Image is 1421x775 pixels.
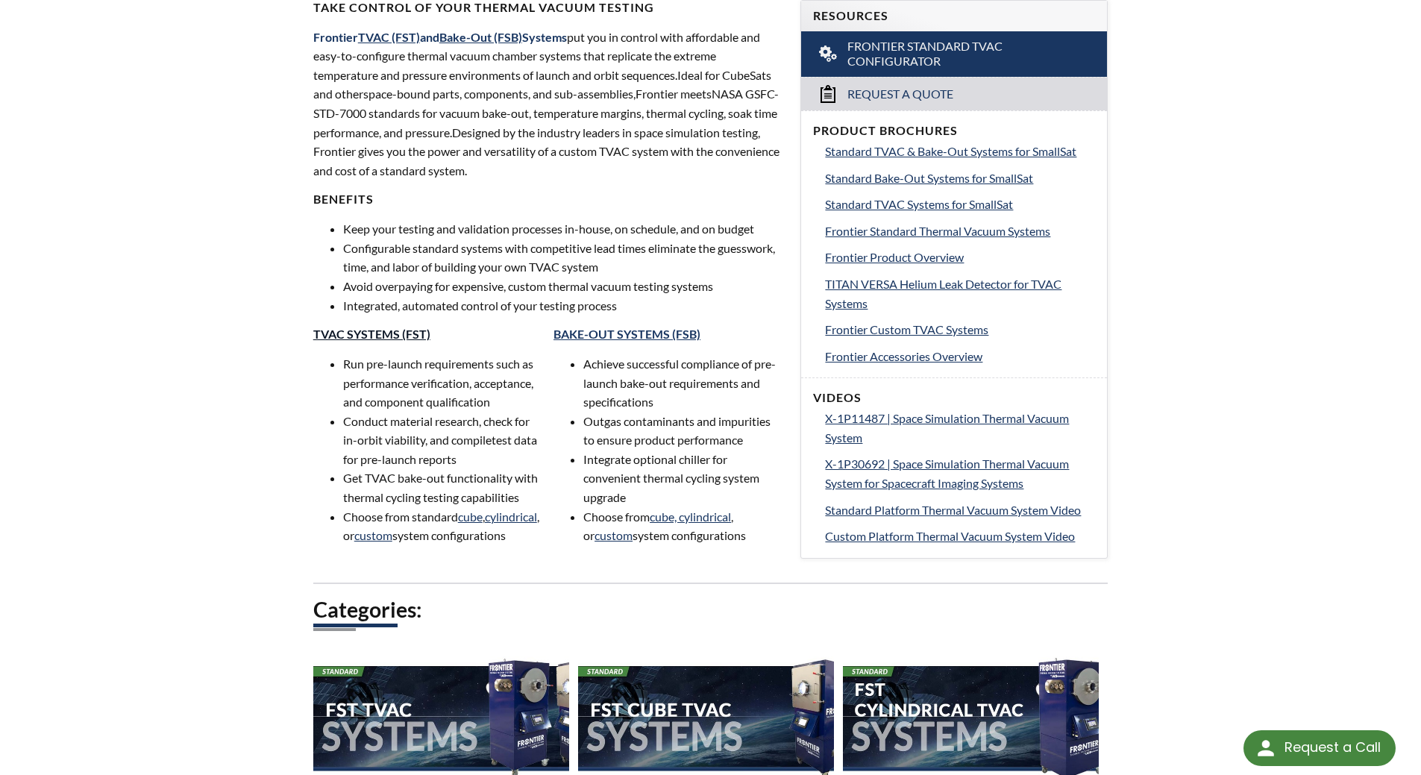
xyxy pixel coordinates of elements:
[677,68,688,82] span: Id
[343,239,783,277] li: Configurable standard systems with competitive lead times eliminate the guesswork, time, and labo...
[825,322,988,336] span: Frontier Custom TVAC Systems
[813,8,1095,24] h4: Resources
[313,30,567,44] span: Frontier and Systems
[343,507,542,545] li: Choose from standard , , or system configurations
[343,414,530,448] span: Conduct material research, check for in-orbit viability, and compile
[1284,730,1381,765] div: Request a Call
[825,222,1095,241] a: Frontier Standard Thermal Vacuum Systems
[343,277,783,296] li: Avoid overpaying for expensive, custom thermal vacuum testing systems
[825,144,1076,158] span: Standard TVAC & Bake-Out Systems for SmallSat
[583,354,782,412] li: Achieve successful compliance of pre-launch bake-out requirements and specifications
[825,195,1095,214] a: Standard TVAC Systems for SmallSat
[825,197,1013,211] span: Standard TVAC Systems for SmallSat
[825,454,1095,492] a: X-1P30692 | Space Simulation Thermal Vacuum System for Spacecraft Imaging Systems
[583,507,782,545] li: Choose from , or system configurations
[553,327,700,341] a: BAKE-OUT SYSTEMS (FSB)
[363,87,636,101] span: space-bound parts, components, and sub-assemblies,
[343,219,783,239] li: Keep your testing and validation processes in-house, on schedule, and on budget
[1243,730,1396,766] div: Request a Call
[825,456,1069,490] span: X-1P30692 | Space Simulation Thermal Vacuum System for Spacecraft Imaging Systems
[825,409,1095,447] a: X-1P11487 | Space Simulation Thermal Vacuum System
[825,349,982,363] span: Frontier Accessories Overview
[313,28,783,181] p: put you in control with affordable and easy-to-configure thermal vacuum chamber systems that repl...
[825,171,1033,185] span: Standard Bake-Out Systems for SmallSat
[825,248,1095,267] a: Frontier Product Overview
[313,192,783,207] h4: BENEFITS
[825,142,1095,161] a: Standard TVAC & Bake-Out Systems for SmallSat
[825,527,1095,546] a: Custom Platform Thermal Vacuum System Video
[313,125,779,178] span: Designed by the industry leaders in space simulation testing, Frontier gives you the power and ve...
[1254,736,1278,760] img: round button
[801,31,1107,78] a: Frontier Standard TVAC Configurator
[825,347,1095,366] a: Frontier Accessories Overview
[825,529,1075,543] span: Custom Platform Thermal Vacuum System Video
[825,169,1095,188] a: Standard Bake-Out Systems for SmallSat
[825,224,1050,238] span: Frontier Standard Thermal Vacuum Systems
[825,411,1069,445] span: X-1P11487 | Space Simulation Thermal Vacuum System
[825,277,1061,310] span: TITAN VERSA Helium Leak Detector for TVAC Systems
[439,30,522,44] a: Bake-Out (FSB)
[583,412,782,450] li: Outgas contaminants and impurities to ensure product performance
[343,354,542,412] li: Run pre-launch requirements such as performance verification, acceptance, and component qualifica...
[825,501,1095,520] a: Standard Platform Thermal Vacuum System Video
[813,123,1095,139] h4: Product Brochures
[595,528,633,542] a: custom
[343,433,537,466] span: test data for pre-launch reports
[825,274,1095,313] a: TITAN VERSA Helium Leak Detector for TVAC Systems
[343,468,542,506] li: Get TVAC bake-out functionality with thermal cycling testing capabilities
[354,528,392,542] a: custom
[801,77,1107,110] a: Request a Quote
[358,30,420,44] a: TVAC (FST)
[825,320,1095,339] a: Frontier Custom TVAC Systems
[650,509,731,524] a: cube, cylindrical
[313,596,1108,624] h2: Categories:
[813,390,1095,406] h4: Videos
[313,48,771,101] span: xtreme temperature and pressure environments of launch and orbit sequences. eal for CubeSats and ...
[825,250,964,264] span: Frontier Product Overview
[313,87,779,139] span: NASA GSFC-STD-7000 standards for vacuum bake-out, temperature margins, thermal cycling, soak time...
[458,509,483,524] a: cube
[583,450,782,507] li: Integrate optional chiller for convenient thermal cycling system upgrade
[313,327,430,341] a: TVAC SYSTEMS (FST)
[485,509,537,524] a: cylindrical
[847,39,1063,70] span: Frontier Standard TVAC Configurator
[343,296,783,316] li: Integrated, automated control of your testing process
[847,87,953,102] span: Request a Quote
[825,503,1081,517] span: Standard Platform Thermal Vacuum System Video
